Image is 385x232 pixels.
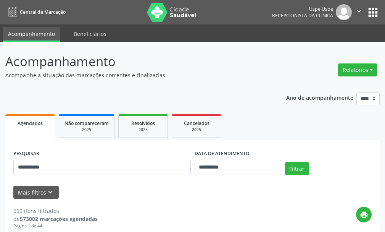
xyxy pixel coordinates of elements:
[46,188,55,196] i: keyboard_arrow_down
[286,92,354,102] p: Ano de acompanhamento
[5,6,66,18] a: Central de Marcação
[336,4,352,20] img: img
[124,127,162,133] div: 2025
[20,215,98,222] strong: 573002 marcações agendadas
[20,9,66,15] span: Central de Marcação
[68,27,112,41] a: Beneficiários
[64,120,109,127] span: Não compareceram
[13,215,98,223] div: de
[352,4,366,20] button: 
[13,223,98,229] div: Página 1 de 44
[64,127,109,133] div: 2025
[195,148,250,160] label: DATA DE ATENDIMENTO
[184,120,209,127] span: Cancelados
[13,148,39,160] label: PESQUISAR
[285,162,309,175] button: Filtrar
[18,120,43,127] span: Agendados
[13,207,98,215] div: 659 itens filtrados
[5,52,267,71] p: Acompanhamento
[356,207,372,222] button: print
[3,27,60,42] a: Acompanhamento
[360,211,368,219] i: print
[5,71,267,79] p: Acompanhe a situação das marcações correntes e finalizadas
[272,12,333,19] span: Recepcionista da clínica
[338,63,377,76] button: Relatórios
[131,120,155,127] span: Resolvidos
[366,6,380,19] button: apps
[355,7,363,15] i: 
[272,6,333,12] div: Uspe Uspe
[13,186,59,199] button: Mais filtroskeyboard_arrow_down
[177,127,216,133] div: 2025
